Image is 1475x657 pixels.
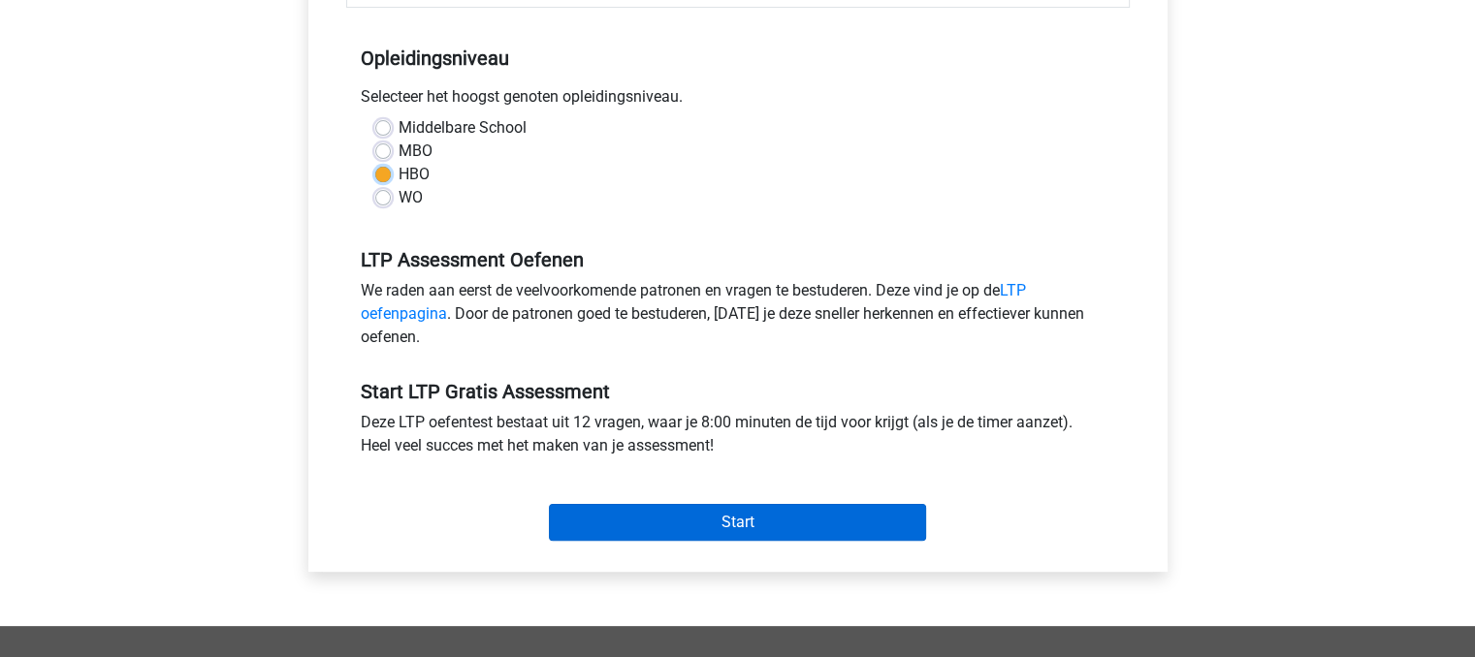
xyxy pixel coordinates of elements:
input: Start [549,504,926,541]
h5: Start LTP Gratis Assessment [361,380,1115,403]
div: Deze LTP oefentest bestaat uit 12 vragen, waar je 8:00 minuten de tijd voor krijgt (als je de tim... [346,411,1130,465]
div: We raden aan eerst de veelvoorkomende patronen en vragen te bestuderen. Deze vind je op de . Door... [346,279,1130,357]
label: MBO [399,140,433,163]
h5: LTP Assessment Oefenen [361,248,1115,271]
h5: Opleidingsniveau [361,39,1115,78]
div: Selecteer het hoogst genoten opleidingsniveau. [346,85,1130,116]
label: WO [399,186,423,209]
label: HBO [399,163,430,186]
label: Middelbare School [399,116,527,140]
